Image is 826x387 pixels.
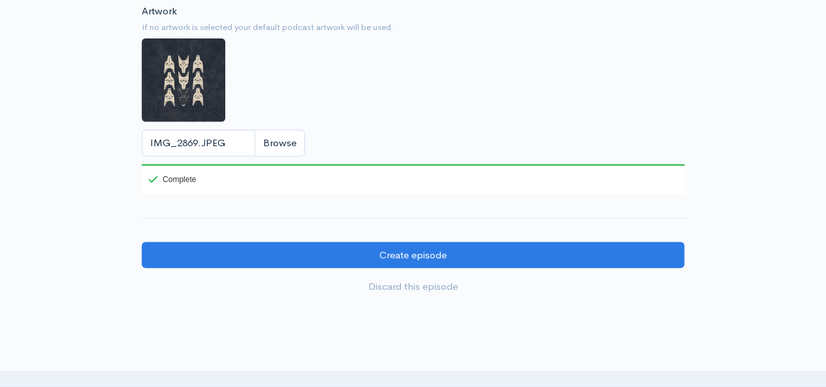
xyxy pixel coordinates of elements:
label: Artwork [142,4,177,19]
div: Complete [148,176,196,183]
div: Complete [142,164,199,194]
small: If no artwork is selected your default podcast artwork will be used [142,21,684,34]
div: 100% [142,164,684,166]
input: Create episode [142,242,684,269]
a: Discard this episode [142,273,684,300]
